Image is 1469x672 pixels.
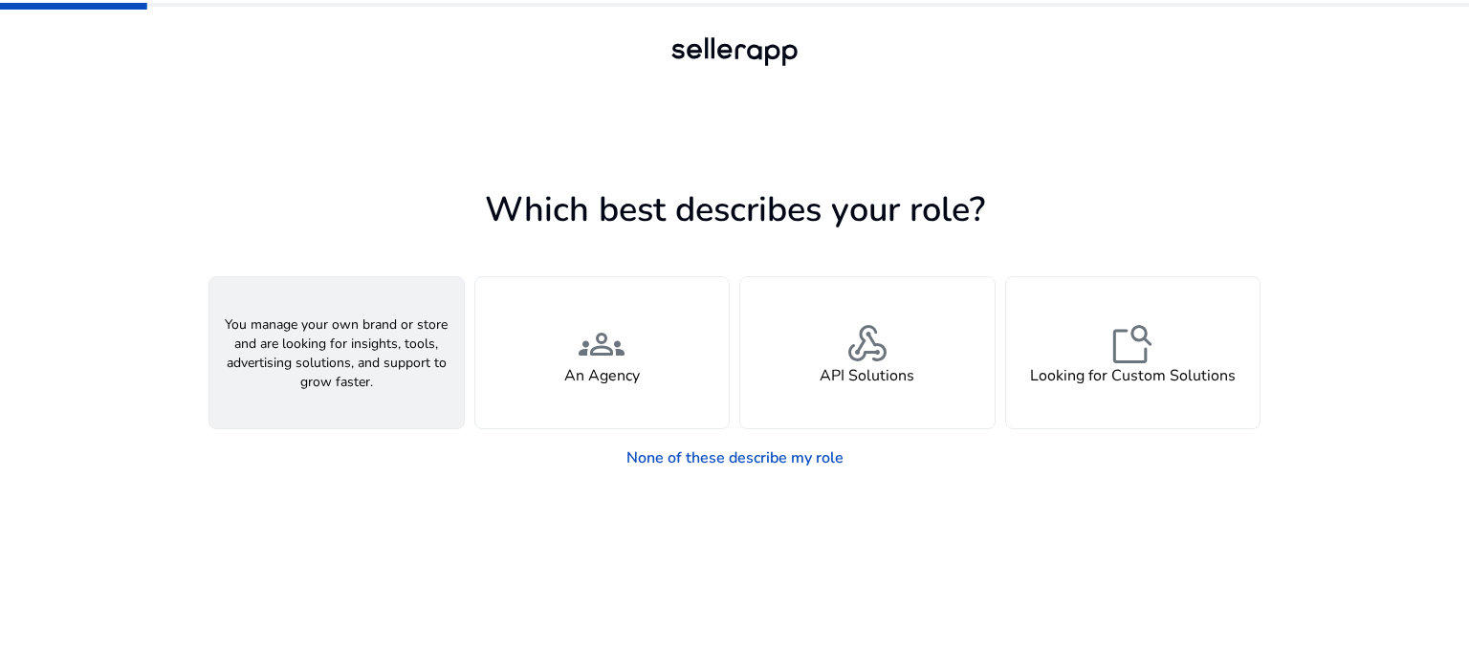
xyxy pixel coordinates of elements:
h4: Looking for Custom Solutions [1030,367,1236,385]
button: feature_searchLooking for Custom Solutions [1005,276,1261,429]
h4: An Agency [564,367,640,385]
h1: Which best describes your role? [208,189,1261,230]
button: You manage your own brand or store and are looking for insights, tools, advertising solutions, an... [208,276,465,429]
button: webhookAPI Solutions [739,276,996,429]
a: None of these describe my role [611,439,859,477]
button: groupsAn Agency [474,276,731,429]
h4: API Solutions [820,367,914,385]
span: feature_search [1109,321,1155,367]
span: webhook [844,321,890,367]
span: groups [579,321,625,367]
